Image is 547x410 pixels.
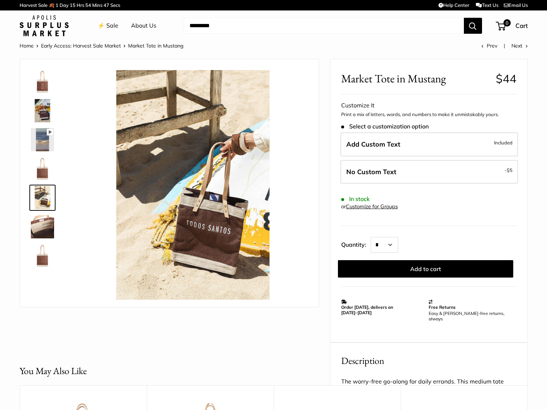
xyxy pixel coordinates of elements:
span: $44 [496,71,517,86]
span: Secs [110,2,120,8]
img: Market Tote in Mustang [31,186,54,209]
a: Customize for Groups [346,203,398,210]
img: Market Tote in Mustang [78,70,307,300]
button: Add to cart [338,260,513,278]
img: Apolis: Surplus Market [20,15,69,36]
span: 15 [70,2,75,8]
span: 0 [503,19,510,26]
img: Market Tote in Mustang [31,99,54,122]
input: Search... [184,18,464,34]
a: Market Tote in Mustang [29,98,56,124]
img: Market Tote in Mustang [31,70,54,93]
label: Add Custom Text [340,132,518,156]
a: About Us [131,20,156,31]
a: Market Tote in Mustang [29,243,56,269]
span: 47 [103,2,109,8]
span: No Custom Text [346,168,396,176]
div: or [341,202,398,212]
span: Cart [515,22,528,29]
span: Market Tote in Mustang [341,72,490,85]
img: Market Tote in Mustang [31,128,54,151]
span: In stock [341,196,370,202]
nav: Breadcrumb [20,41,183,50]
a: Email Us [504,2,528,8]
a: ⚡️ Sale [98,20,118,31]
span: Add Custom Text [346,140,400,148]
a: Next [511,42,528,49]
h2: Description [341,354,517,368]
span: Day [60,2,69,8]
span: Market Tote in Mustang [128,42,183,49]
a: Home [20,42,34,49]
a: Text Us [476,2,498,8]
span: 54 [85,2,91,8]
a: Market Tote in Mustang [29,127,56,153]
a: Market Tote in Mustang [29,214,56,240]
span: Mins [92,2,102,8]
a: Prev [481,42,497,49]
p: Easy & [PERSON_NAME]-free returns, always [429,311,513,321]
a: Market Tote in Mustang [29,69,56,95]
button: Search [464,18,482,34]
span: Included [494,138,513,147]
a: Market Tote in Mustang [29,156,56,182]
span: $5 [507,167,513,173]
label: Leave Blank [340,160,518,184]
span: Select a customization option [341,123,429,130]
a: Help Center [438,2,469,8]
img: Market Tote in Mustang [31,244,54,267]
div: Customize It [341,100,517,111]
img: Market Tote in Mustang [31,157,54,180]
label: Quantity: [341,235,371,253]
img: Market Tote in Mustang [31,215,54,238]
a: Early Access: Harvest Sale Market [41,42,121,49]
p: Print a mix of letters, words, and numbers to make it unmistakably yours. [341,111,517,118]
span: - [505,166,513,175]
h2: You May Also Like [20,364,87,378]
span: 1 [56,2,58,8]
a: 0 Cart [497,20,528,32]
strong: Order [DATE], delivers on [DATE]–[DATE] [341,304,393,315]
span: Hrs [77,2,84,8]
strong: Free Returns [429,304,456,310]
a: Market Tote in Mustang [29,185,56,211]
